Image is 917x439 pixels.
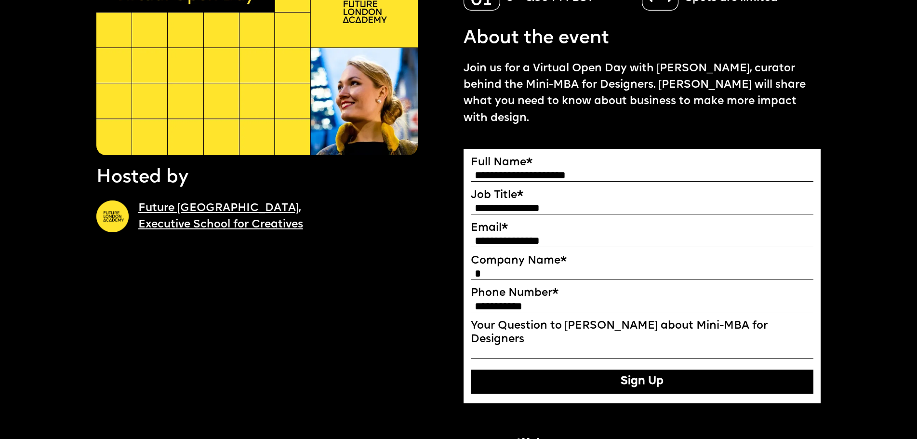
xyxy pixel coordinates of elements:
[471,222,814,235] label: Email
[471,370,814,394] button: Sign Up
[96,165,188,190] p: Hosted by
[471,287,814,300] label: Phone Number
[464,26,609,51] p: About the event
[471,254,814,267] label: Company Name
[138,203,303,230] a: Future [GEOGRAPHIC_DATA],Executive School for Creatives
[464,61,821,127] p: Join us for a Virtual Open Day with [PERSON_NAME], curator behind the Mini-MBA for Designers. [PE...
[471,189,814,202] label: Job Title
[471,156,814,169] label: Full Name
[471,319,814,346] label: Your Question to [PERSON_NAME] about Mini-MBA for Designers
[96,200,129,233] img: A yellow circle with Future London Academy logo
